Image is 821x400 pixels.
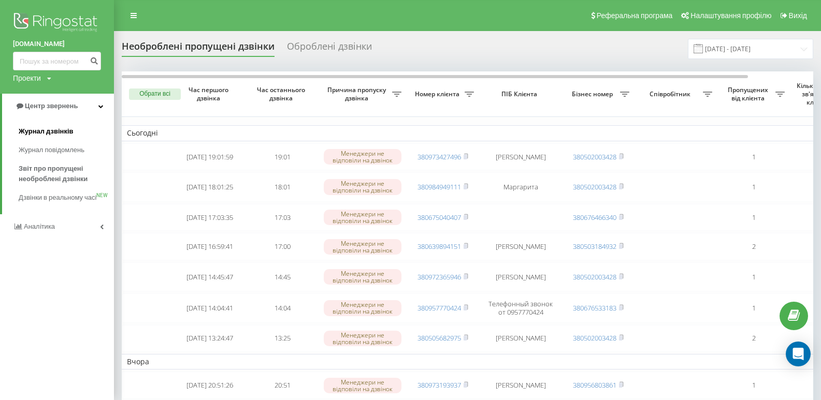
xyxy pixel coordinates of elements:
a: 380676533183 [573,303,616,313]
span: Бізнес номер [567,90,620,98]
span: Журнал повідомлень [19,145,84,155]
div: Необроблені пропущені дзвінки [122,41,275,57]
td: [DATE] 14:04:41 [174,293,246,322]
span: Співробітник [640,90,703,98]
span: Причина пропуску дзвінка [324,86,392,102]
td: 1 [717,293,790,322]
a: Журнал дзвінків [19,122,114,141]
div: Менеджери не відповіли на дзвінок [324,331,401,346]
td: 1 [717,143,790,171]
img: Ringostat logo [13,10,101,36]
td: [DATE] 14:45:47 [174,262,246,291]
a: 380676466340 [573,213,616,222]
td: 19:01 [246,143,319,171]
td: 2 [717,233,790,260]
button: Обрати всі [129,88,181,100]
td: 1 [717,262,790,291]
td: [DATE] 17:03:35 [174,204,246,231]
td: 20:51 [246,372,319,399]
div: Менеджери не відповіли на дзвінок [324,300,401,316]
span: Номер клієнта [412,90,465,98]
a: Журнал повідомлень [19,141,114,159]
div: Менеджери не відповіли на дзвінок [324,149,401,165]
td: 1 [717,172,790,201]
td: 13:25 [246,325,319,352]
a: 380956803861 [573,380,616,390]
span: Центр звернень [25,102,78,110]
span: Дзвінки в реальному часі [19,192,96,203]
td: 1 [717,204,790,231]
span: ПІБ Клієнта [488,90,553,98]
td: 17:03 [246,204,319,231]
a: 380675040407 [417,213,461,222]
td: [DATE] 13:24:47 [174,325,246,352]
a: [DOMAIN_NAME] [13,39,101,49]
a: Центр звернень [2,94,114,118]
a: 380639894151 [417,242,461,251]
a: Звіт про пропущені необроблені дзвінки [19,159,114,188]
div: Open Intercom Messenger [786,342,811,366]
a: 380984949111 [417,182,461,191]
a: 380502003428 [573,272,616,282]
a: 380973427496 [417,152,461,161]
td: [PERSON_NAME] [479,262,562,291]
a: 380957770424 [417,303,461,313]
span: Вихід [789,11,807,20]
td: [PERSON_NAME] [479,325,562,352]
a: 380503184932 [573,242,616,251]
span: Журнал дзвінків [19,126,74,137]
span: Час першого дзвінка [182,86,238,102]
td: 1 [717,372,790,399]
span: Пропущених від клієнта [723,86,775,102]
div: Оброблені дзвінки [287,41,372,57]
td: Маргарита [479,172,562,201]
td: Телефонный звонок от 0957770424 [479,293,562,322]
div: Менеджери не відповіли на дзвінок [324,378,401,393]
div: Менеджери не відповіли на дзвінок [324,239,401,255]
span: Налаштування профілю [690,11,771,20]
a: 380505682975 [417,333,461,343]
a: 380973193937 [417,380,461,390]
td: [DATE] 16:59:41 [174,233,246,260]
a: 380972365946 [417,272,461,282]
span: Аналiтика [24,223,55,230]
td: 14:04 [246,293,319,322]
td: [DATE] 20:51:26 [174,372,246,399]
td: [PERSON_NAME] [479,233,562,260]
td: [PERSON_NAME] [479,372,562,399]
a: Дзвінки в реальному часіNEW [19,188,114,207]
input: Пошук за номером [13,52,101,70]
td: 14:45 [246,262,319,291]
span: Звіт про пропущені необроблені дзвінки [19,164,109,184]
a: 380502003428 [573,152,616,161]
div: Проекти [13,73,41,83]
td: [DATE] 18:01:25 [174,172,246,201]
td: [PERSON_NAME] [479,143,562,171]
td: 2 [717,325,790,352]
td: 17:00 [246,233,319,260]
span: Час останнього дзвінка [254,86,310,102]
div: Менеджери не відповіли на дзвінок [324,179,401,195]
a: 380502003428 [573,333,616,343]
td: 18:01 [246,172,319,201]
div: Менеджери не відповіли на дзвінок [324,269,401,285]
div: Менеджери не відповіли на дзвінок [324,210,401,225]
span: Реферальна програма [597,11,673,20]
a: 380502003428 [573,182,616,191]
td: [DATE] 19:01:59 [174,143,246,171]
